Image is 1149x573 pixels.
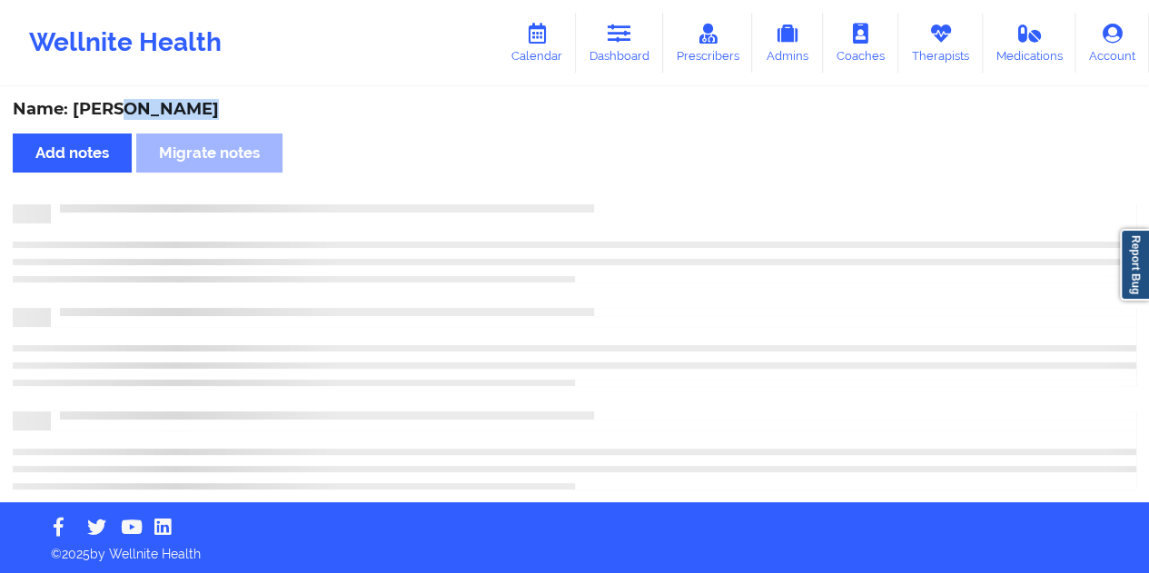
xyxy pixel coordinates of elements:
[38,532,1111,563] p: © 2025 by Wellnite Health
[1120,229,1149,301] a: Report Bug
[898,13,983,73] a: Therapists
[663,13,753,73] a: Prescribers
[13,99,1136,120] div: Name: [PERSON_NAME]
[823,13,898,73] a: Coaches
[983,13,1076,73] a: Medications
[498,13,576,73] a: Calendar
[1075,13,1149,73] a: Account
[576,13,663,73] a: Dashboard
[752,13,823,73] a: Admins
[13,133,132,173] button: Add notes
